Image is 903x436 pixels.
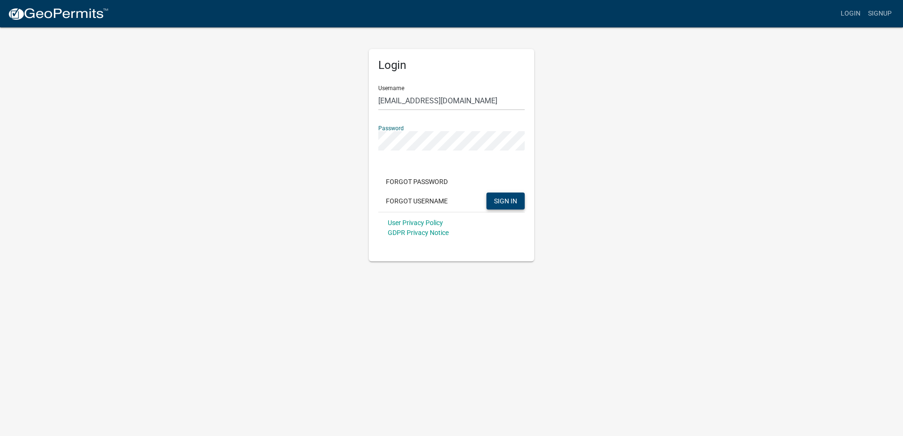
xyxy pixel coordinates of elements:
[388,229,449,236] a: GDPR Privacy Notice
[378,59,525,72] h5: Login
[378,173,455,190] button: Forgot Password
[837,5,864,23] a: Login
[388,219,443,226] a: User Privacy Policy
[486,193,525,210] button: SIGN IN
[378,193,455,210] button: Forgot Username
[494,197,517,204] span: SIGN IN
[864,5,895,23] a: Signup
